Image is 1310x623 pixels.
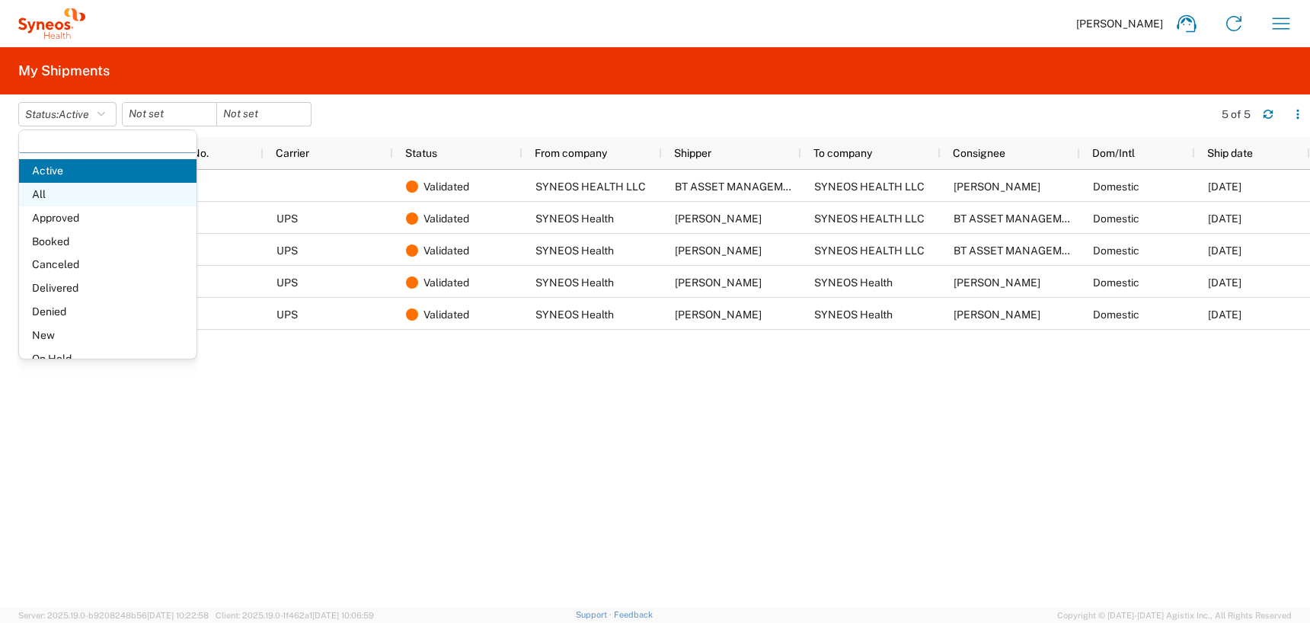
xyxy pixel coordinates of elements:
[954,308,1040,321] span: Carl Sumpter
[1093,212,1139,225] span: Domestic
[123,103,216,126] input: Not set
[954,212,1083,225] span: BT ASSET MANAGEMENT
[423,299,469,331] span: Validated
[19,183,196,206] span: All
[217,103,311,126] input: Not set
[1093,276,1139,289] span: Domestic
[18,102,117,126] button: Status:Active
[953,147,1005,159] span: Consignee
[614,610,653,619] a: Feedback
[423,203,469,235] span: Validated
[1092,147,1135,159] span: Dom/Intl
[1208,308,1241,321] span: 07/11/2025
[1093,181,1139,193] span: Domestic
[675,276,762,289] span: Ta'Rhonda Savage
[814,276,893,289] span: SYNEOS Health
[18,62,110,80] h2: My Shipments
[535,212,614,225] span: SYNEOS Health
[954,181,1040,193] span: Yemii Teshome
[1208,276,1241,289] span: 07/25/2025
[276,276,298,289] span: UPS
[423,267,469,299] span: Validated
[675,308,762,321] span: Gayathri Subramanian
[19,324,196,347] span: New
[1093,308,1139,321] span: Domestic
[147,611,209,620] span: [DATE] 10:22:58
[276,147,309,159] span: Carrier
[19,347,196,371] span: On Hold
[18,611,209,620] span: Server: 2025.19.0-b9208248b56
[59,108,89,120] span: Active
[535,147,607,159] span: From company
[535,244,614,257] span: SYNEOS Health
[675,181,804,193] span: BT ASSET MANAGEMENT
[216,611,374,620] span: Client: 2025.19.0-1f462a1
[1222,107,1251,121] div: 5 of 5
[1076,17,1163,30] span: [PERSON_NAME]
[423,171,469,203] span: Validated
[276,244,298,257] span: UPS
[954,244,1083,257] span: BT ASSET MANAGEMENT
[813,147,872,159] span: To company
[675,244,762,257] span: Eric Suen
[1093,244,1139,257] span: Domestic
[1057,609,1292,622] span: Copyright © [DATE]-[DATE] Agistix Inc., All Rights Reserved
[276,308,298,321] span: UPS
[19,230,196,254] span: Booked
[276,212,298,225] span: UPS
[1208,244,1241,257] span: 08/06/2025
[535,181,646,193] span: SYNEOS HEALTH LLC
[19,206,196,230] span: Approved
[19,253,196,276] span: Canceled
[814,308,893,321] span: SYNEOS Health
[423,235,469,267] span: Validated
[1208,181,1241,193] span: 08/27/2025
[312,611,374,620] span: [DATE] 10:06:59
[1208,212,1241,225] span: 08/08/2025
[814,181,925,193] span: SYNEOS HEALTH LLC
[535,276,614,289] span: SYNEOS Health
[576,610,614,619] a: Support
[814,212,925,225] span: SYNEOS HEALTH LLC
[1207,147,1253,159] span: Ship date
[535,308,614,321] span: SYNEOS Health
[19,276,196,300] span: Delivered
[19,159,196,183] span: Active
[405,147,437,159] span: Status
[954,276,1040,289] span: Carl Sumpter
[674,147,711,159] span: Shipper
[814,244,925,257] span: SYNEOS HEALTH LLC
[675,212,762,225] span: Mia Johnson
[19,300,196,324] span: Denied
